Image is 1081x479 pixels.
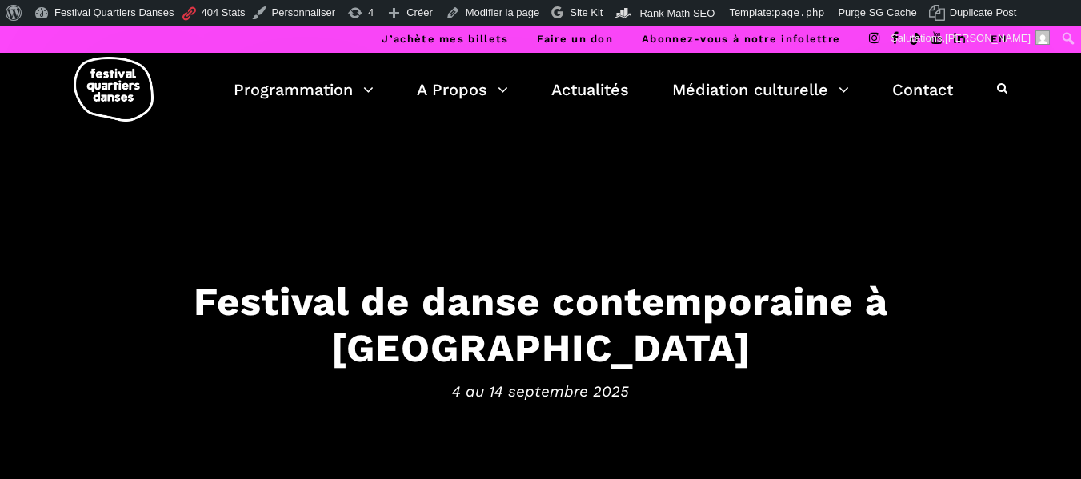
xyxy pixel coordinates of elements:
[537,33,613,45] a: Faire un don
[382,33,508,45] a: J’achète mes billets
[639,7,715,19] span: Rank Math SEO
[417,76,508,103] a: A Propos
[885,26,1056,51] a: Salutations,
[672,76,849,103] a: Médiation culturelle
[45,277,1037,372] h3: Festival de danse contemporaine à [GEOGRAPHIC_DATA]
[892,76,953,103] a: Contact
[234,76,374,103] a: Programmation
[945,32,1031,44] span: [PERSON_NAME]
[551,76,629,103] a: Actualités
[45,380,1037,404] span: 4 au 14 septembre 2025
[74,57,154,122] img: logo-fqd-med
[775,6,825,18] span: page.php
[570,6,603,18] span: Site Kit
[642,33,840,45] a: Abonnez-vous à notre infolettre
